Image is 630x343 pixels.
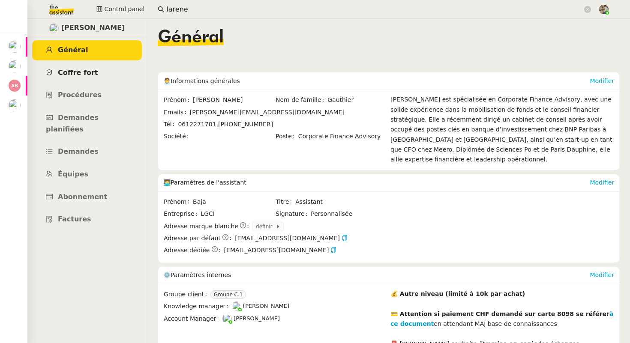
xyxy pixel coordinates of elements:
[235,233,348,243] span: [EMAIL_ADDRESS][DOMAIN_NAME]
[164,289,210,299] span: Groupe client
[224,245,337,255] span: [EMAIL_ADDRESS][DOMAIN_NAME]
[164,119,178,129] span: Tél
[590,271,614,278] a: Modifier
[218,121,273,128] span: [PHONE_NUMBER]
[590,78,614,84] a: Modifier
[58,193,107,201] span: Abonnement
[9,41,21,53] img: users%2FHIWaaSoTa5U8ssS5t403NQMyZZE3%2Favatar%2Fa4be050e-05fa-4f28-bbe7-e7e8e4788720
[390,310,609,317] strong: 💳 Attention si paiement CHF demandé sur carte 8098 se référer
[58,46,88,54] span: Général
[61,22,125,34] span: [PERSON_NAME]
[58,215,91,223] span: Factures
[164,131,192,141] span: Société
[390,290,525,297] strong: 💰 Autre niveau (limité à 10k par achat)
[166,4,582,15] input: Rechercher
[171,271,231,278] span: Paramètres internes
[190,109,345,116] span: [PERSON_NAME][EMAIL_ADDRESS][DOMAIN_NAME]
[327,95,387,105] span: Gauthier
[276,131,298,141] span: Poste
[178,121,218,128] span: 0612271701,
[276,209,311,219] span: Signature
[295,197,387,207] span: Assistant
[311,209,352,219] span: Personnalisée
[599,5,609,14] img: 388bd129-7e3b-4cb1-84b4-92a3d763e9b7
[164,221,238,231] span: Adresse marque blanche
[32,85,142,105] a: Procédures
[276,197,295,207] span: Titre
[9,99,21,111] img: users%2FHIWaaSoTa5U8ssS5t403NQMyZZE3%2Favatar%2Fa4be050e-05fa-4f28-bbe7-e7e8e4788720
[32,108,142,139] a: Demandes planifiées
[164,301,232,311] span: Knowledge manager
[104,4,144,14] span: Control panel
[164,197,193,207] span: Prénom
[32,63,142,83] a: Coffre fort
[91,3,150,15] button: Control panel
[171,179,246,186] span: Paramètres de l'assistant
[222,314,232,323] img: users%2FNTfmycKsCFdqp6LX6USf2FmuPJo2%2Favatar%2Fprofile-pic%20(1).png
[58,147,99,155] span: Demandes
[390,309,614,329] div: en attendant MAJ base de connaissances
[390,95,614,164] div: [PERSON_NAME] est spécialisée en Corporate Finance Advisory, avec une solide expérience dans la m...
[171,78,240,84] span: Informations générales
[243,303,289,309] span: [PERSON_NAME]
[276,95,327,105] span: Nom de famille
[201,209,275,219] span: LGCI
[256,222,276,231] span: définir
[164,245,210,255] span: Adresse dédiée
[298,131,387,141] span: Corporate Finance Advisory
[46,113,99,133] span: Demandes planifiées
[58,69,98,77] span: Coffre fort
[32,187,142,207] a: Abonnement
[9,60,21,72] img: users%2FAXgjBsdPtrYuxuZvIJjRexEdqnq2%2Favatar%2F1599931753966.jpeg
[158,29,224,46] span: Général
[232,301,241,311] img: users%2FoFdbodQ3TgNoWt9kP3GXAs5oaCq1%2Favatar%2Fprofile-pic.png
[9,80,21,92] img: svg
[164,107,190,117] span: Emails
[58,170,88,178] span: Équipes
[234,315,280,322] span: [PERSON_NAME]
[49,24,59,33] img: users%2FlTfsyV2F6qPWZMLkCFFmx0QkZeu2%2Favatar%2FChatGPT%20Image%201%20aou%CC%82t%202025%2C%2011_0...
[590,179,614,186] a: Modifier
[164,95,193,105] span: Prénom
[32,40,142,60] a: Général
[163,72,590,89] div: 🧑‍💼
[164,209,201,219] span: Entreprise
[210,290,246,299] nz-tag: Groupe C.1
[164,233,221,243] span: Adresse par défaut
[163,174,590,191] div: 🧑‍💻
[32,164,142,185] a: Équipes
[193,197,275,207] span: Baja
[163,267,590,284] div: ⚙️
[390,310,613,327] a: à ce document
[193,95,275,105] span: [PERSON_NAME]
[164,314,222,324] span: Account Manager
[32,142,142,162] a: Demandes
[58,91,102,99] span: Procédures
